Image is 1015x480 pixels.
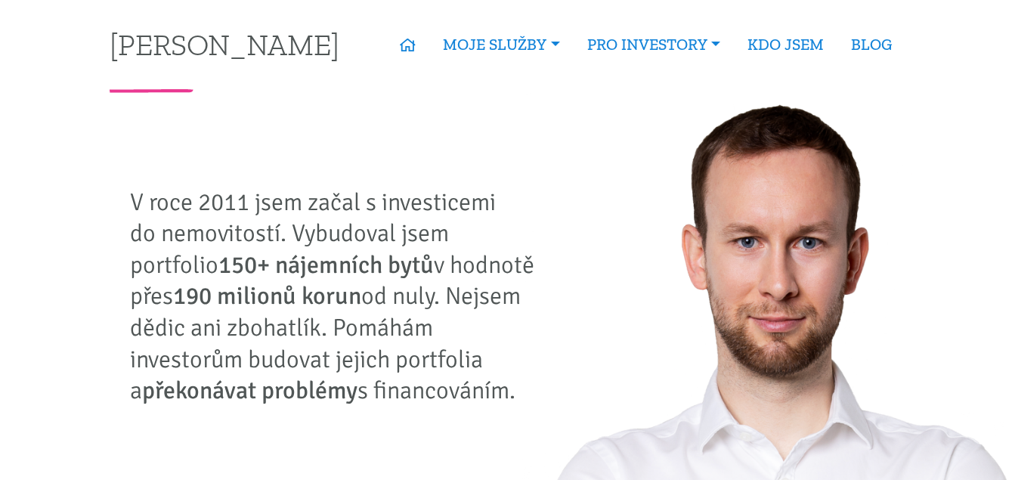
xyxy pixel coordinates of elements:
a: MOJE SLUŽBY [429,27,573,62]
a: BLOG [837,27,905,62]
p: V roce 2011 jsem začal s investicemi do nemovitostí. Vybudoval jsem portfolio v hodnotě přes od n... [130,187,546,407]
a: [PERSON_NAME] [110,29,339,59]
a: PRO INVESTORY [574,27,734,62]
strong: 190 milionů korun [173,281,361,311]
strong: překonávat problémy [142,376,357,405]
strong: 150+ nájemních bytů [218,250,434,280]
a: KDO JSEM [734,27,837,62]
